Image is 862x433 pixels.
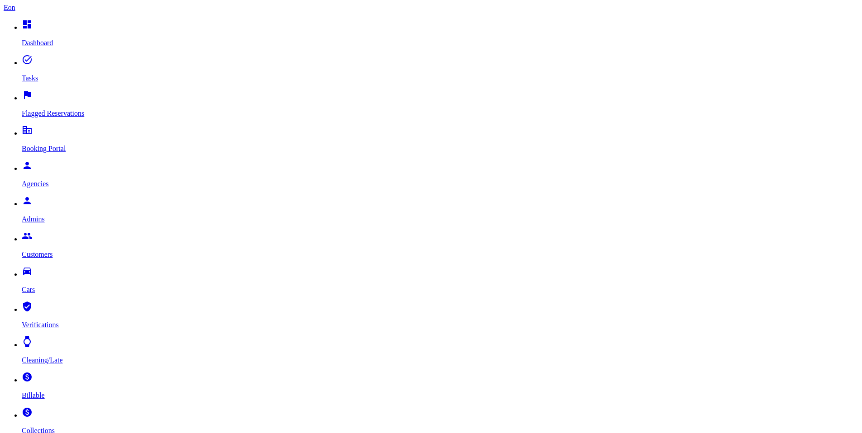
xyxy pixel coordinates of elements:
[22,215,858,223] p: Admins
[22,270,858,294] a: drive_eta Cars
[4,4,15,11] a: Eon
[22,125,33,136] i: corporate_fare
[22,160,33,171] i: person
[22,74,858,82] p: Tasks
[22,235,858,259] a: people Customers
[22,306,858,329] a: verified_user Verifications
[22,59,858,82] a: task_alt Tasks
[22,231,33,241] i: people
[22,286,858,294] p: Cars
[22,89,33,100] i: flag
[22,250,858,259] p: Customers
[22,321,858,329] p: Verifications
[22,372,33,382] i: paid
[22,266,33,277] i: drive_eta
[22,195,33,206] i: person
[22,341,858,364] a: watch Cleaning/Late
[22,94,858,118] a: flag Flagged Reservations
[22,24,858,47] a: dashboard Dashboard
[22,54,33,65] i: task_alt
[22,336,33,347] i: watch
[22,376,858,400] a: paid Billable
[22,356,858,364] p: Cleaning/Late
[22,145,858,153] p: Booking Portal
[22,129,858,153] a: corporate_fare Booking Portal
[22,180,858,188] p: Agencies
[22,39,858,47] p: Dashboard
[22,391,858,400] p: Billable
[22,19,33,30] i: dashboard
[22,165,858,188] a: person Agencies
[22,301,33,312] i: verified_user
[22,200,858,223] a: person Admins
[22,109,858,118] p: Flagged Reservations
[22,407,33,418] i: paid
